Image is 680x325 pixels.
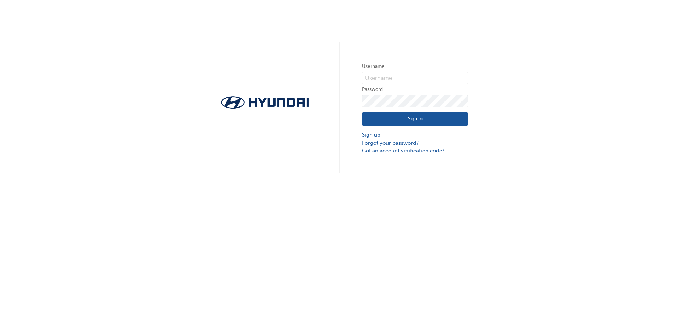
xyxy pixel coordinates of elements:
input: Username [362,72,468,84]
a: Sign up [362,131,468,139]
a: Got an account verification code? [362,147,468,155]
label: Password [362,85,468,94]
a: Forgot your password? [362,139,468,147]
label: Username [362,62,468,71]
img: Trak [212,94,318,111]
button: Sign In [362,112,468,126]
